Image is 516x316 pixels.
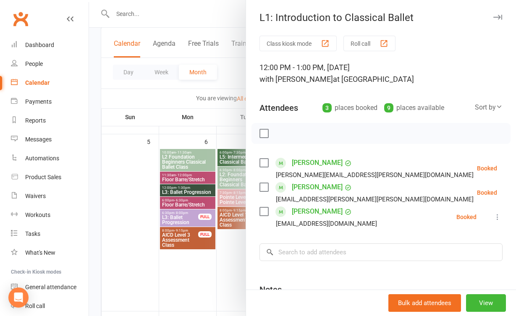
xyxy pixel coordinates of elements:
div: 12:00 PM - 1:00 PM, [DATE] [259,62,503,85]
a: Reports [11,111,89,130]
button: Class kiosk mode [259,36,337,51]
input: Search to add attendees [259,243,503,261]
div: [PERSON_NAME][EMAIL_ADDRESS][PERSON_NAME][DOMAIN_NAME] [276,170,474,180]
div: Open Intercom Messenger [8,287,29,308]
a: General attendance kiosk mode [11,278,89,297]
a: What's New [11,243,89,262]
div: People [25,60,43,67]
div: places available [384,102,444,114]
button: Bulk add attendees [388,294,461,312]
div: 3 [322,103,332,112]
div: Booked [456,214,477,220]
a: Messages [11,130,89,149]
a: Automations [11,149,89,168]
button: View [466,294,506,312]
a: Dashboard [11,36,89,55]
div: Sort by [475,102,503,113]
div: places booked [322,102,377,114]
div: [EMAIL_ADDRESS][DOMAIN_NAME] [276,218,377,229]
div: Booked [477,190,497,196]
div: Waivers [25,193,46,199]
a: Clubworx [10,8,31,29]
a: Workouts [11,206,89,225]
div: Messages [25,136,52,143]
div: Workouts [25,212,50,218]
a: Tasks [11,225,89,243]
div: Reports [25,117,46,124]
a: [PERSON_NAME] [292,156,343,170]
div: Notes [259,284,282,295]
a: Payments [11,92,89,111]
button: Roll call [343,36,396,51]
a: [PERSON_NAME] [292,205,343,218]
div: Booked [477,165,497,171]
a: Roll call [11,297,89,316]
a: Product Sales [11,168,89,187]
div: 9 [384,103,393,112]
div: Automations [25,155,59,162]
div: General attendance [25,284,76,290]
a: Waivers [11,187,89,206]
div: Tasks [25,230,40,237]
div: Payments [25,98,52,105]
a: [PERSON_NAME] [292,180,343,194]
div: What's New [25,249,55,256]
a: Calendar [11,73,89,92]
a: People [11,55,89,73]
div: L1: Introduction to Classical Ballet [246,12,516,24]
div: Product Sales [25,174,61,180]
div: [EMAIL_ADDRESS][PERSON_NAME][PERSON_NAME][DOMAIN_NAME] [276,194,474,205]
span: with [PERSON_NAME] [259,75,333,84]
span: at [GEOGRAPHIC_DATA] [333,75,414,84]
div: Dashboard [25,42,54,48]
div: Attendees [259,102,298,114]
div: Roll call [25,303,45,309]
div: Calendar [25,79,50,86]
